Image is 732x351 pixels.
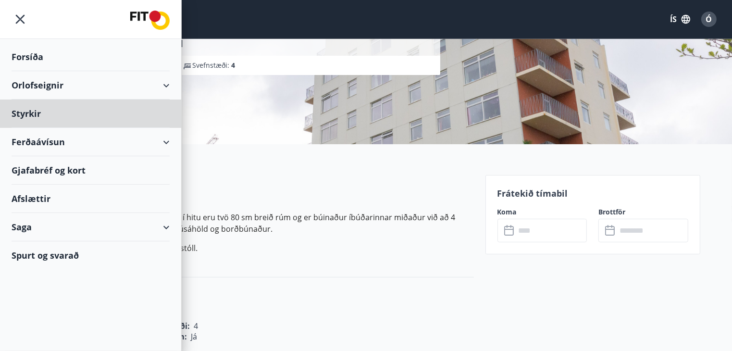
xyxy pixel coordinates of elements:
p: Tvö svefnherbergi. Í öðru er hjónarúm og í hitu eru tvö 80 sm breið rúm og er búinaður íbúðarinna... [32,212,474,235]
label: Koma [497,207,587,217]
label: Brottför [598,207,688,217]
p: Frátekið tímabil [497,187,689,200]
div: Afslættir [12,185,170,213]
p: Auk þessa fylgir ferðabarnarúm og barnastóll. [32,242,474,254]
div: Ferðaávísun [12,128,170,156]
img: union_logo [130,11,170,30]
button: menu [12,11,29,28]
span: 4 [232,61,236,70]
span: Ó [706,14,712,25]
span: Já [191,331,198,342]
button: ÍS [665,11,695,28]
div: Spurt og svarað [12,241,170,269]
button: Ó [697,8,720,31]
h3: Svefnaðstaða [32,293,474,309]
div: Forsíða [12,43,170,71]
div: Gjafabréf og kort [12,156,170,185]
div: Saga [12,213,170,241]
div: Styrkir [12,100,170,128]
h2: Upplýsingar [32,179,474,200]
div: Orlofseignir [12,71,170,100]
span: Svefnstæði : [193,61,236,70]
